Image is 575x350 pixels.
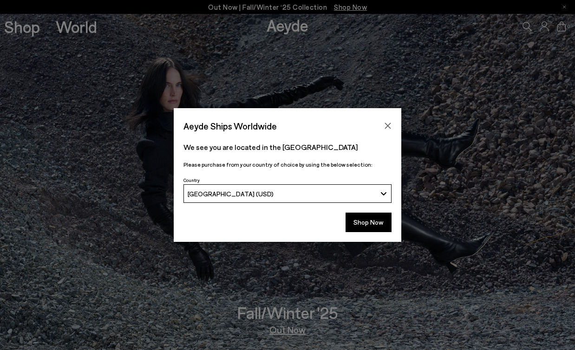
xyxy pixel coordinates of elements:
[183,177,200,183] span: Country
[183,160,392,169] p: Please purchase from your country of choice by using the below selection:
[188,190,274,198] span: [GEOGRAPHIC_DATA] (USD)
[346,213,392,232] button: Shop Now
[381,119,395,133] button: Close
[183,142,392,153] p: We see you are located in the [GEOGRAPHIC_DATA]
[183,118,277,134] span: Aeyde Ships Worldwide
